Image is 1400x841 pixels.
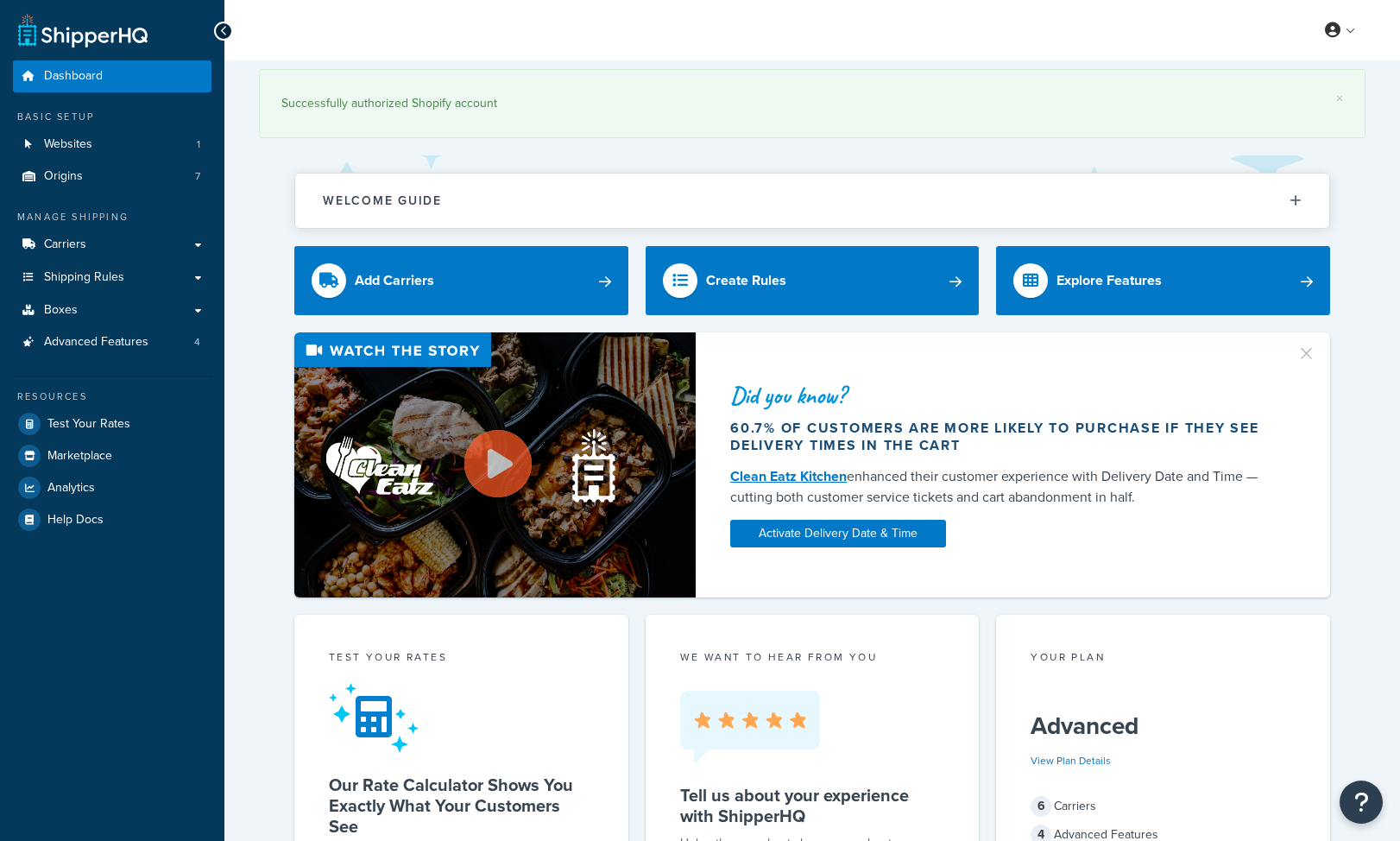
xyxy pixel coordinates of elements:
[13,60,211,92] a: Dashboard
[13,161,211,193] li: Origins
[996,246,1330,315] a: Explore Features
[47,481,95,496] span: Analytics
[13,129,211,161] a: Websites1
[323,194,442,207] h2: Welcome Guide
[1031,796,1051,817] span: 6
[680,785,945,826] h5: Tell us about your experience with ShipperHQ
[1031,753,1111,768] a: View Plan Details
[730,466,847,486] a: Clean Eatz Kitchen
[1031,649,1296,669] div: Your Plan
[294,332,696,598] img: Video thumbnail
[13,326,211,358] li: Advanced Features
[294,246,628,315] a: Add Carriers
[295,174,1329,228] button: Welcome Guide
[47,449,112,464] span: Marketplace
[13,161,211,193] a: Origins7
[13,408,211,439] a: Test Your Rates
[44,169,83,184] span: Origins
[44,237,86,252] span: Carriers
[329,775,594,837] h5: Our Rate Calculator Shows You Exactly What Your Customers See
[13,210,211,224] div: Manage Shipping
[13,472,211,503] a: Analytics
[44,303,78,318] span: Boxes
[13,294,211,326] a: Boxes
[13,440,211,471] a: Marketplace
[195,169,200,184] span: 7
[44,270,124,285] span: Shipping Rules
[355,269,434,293] div: Add Carriers
[680,649,945,665] p: we want to hear from you
[13,229,211,261] a: Carriers
[1336,92,1343,105] a: ×
[13,129,211,161] li: Websites
[1031,794,1296,819] div: Carriers
[646,246,980,315] a: Create Rules
[44,137,92,152] span: Websites
[730,520,946,547] a: Activate Delivery Date & Time
[13,110,211,124] div: Basic Setup
[706,269,786,293] div: Create Rules
[1056,269,1162,293] div: Explore Features
[730,420,1276,454] div: 60.7% of customers are more likely to purchase if they see delivery times in the cart
[329,649,594,669] div: Test your rates
[730,383,1276,408] div: Did you know?
[13,389,211,404] div: Resources
[13,504,211,535] a: Help Docs
[1031,712,1296,740] h5: Advanced
[194,335,200,350] span: 4
[1340,781,1383,824] button: Open Resource Center
[44,69,103,84] span: Dashboard
[281,92,1343,116] div: Successfully authorized Shopify account
[197,137,200,152] span: 1
[47,513,104,528] span: Help Docs
[44,335,148,350] span: Advanced Features
[730,466,1276,508] div: enhanced their customer experience with Delivery Date and Time — cutting both customer service ti...
[13,262,211,294] a: Shipping Rules
[13,326,211,358] a: Advanced Features4
[47,417,130,432] span: Test Your Rates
